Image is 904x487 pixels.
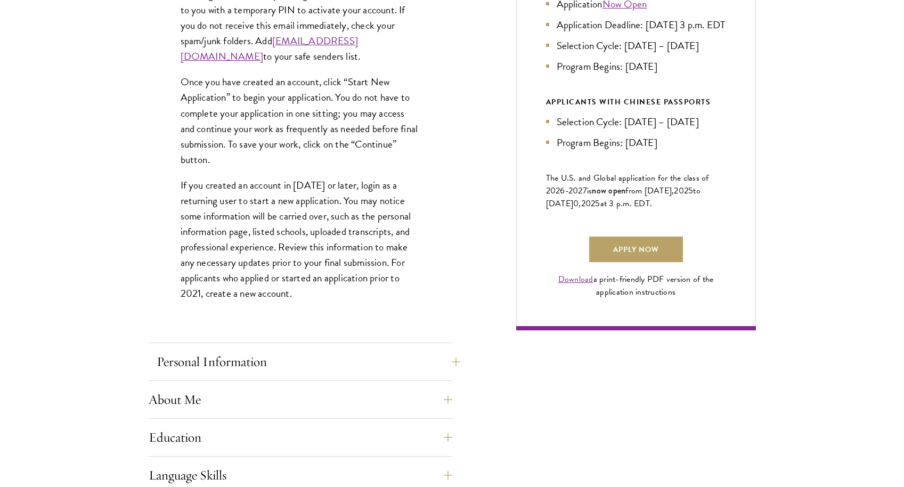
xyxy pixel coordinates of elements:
p: Once you have created an account, click “Start New Application” to begin your application. You do... [181,74,420,167]
div: a print-friendly PDF version of the application instructions [546,273,726,298]
span: to [DATE] [546,184,701,210]
span: The U.S. and Global application for the class of 202 [546,172,709,197]
li: Program Begins: [DATE] [546,59,726,74]
span: 5 [688,184,693,197]
li: Selection Cycle: [DATE] – [DATE] [546,114,726,129]
button: About Me [149,387,452,412]
div: APPLICANTS WITH CHINESE PASSPORTS [546,95,726,109]
button: Education [149,425,452,450]
li: Application Deadline: [DATE] 3 p.m. EDT [546,17,726,33]
span: from [DATE], [625,184,674,197]
li: Selection Cycle: [DATE] – [DATE] [546,38,726,53]
span: , [579,197,581,210]
a: Download [558,273,593,286]
button: Personal Information [157,349,460,375]
span: 0 [573,197,579,210]
li: Program Begins: [DATE] [546,135,726,150]
span: now open [592,184,625,197]
span: 202 [674,184,688,197]
span: is [587,184,592,197]
a: [EMAIL_ADDRESS][DOMAIN_NAME] [181,33,358,64]
a: Apply Now [589,237,683,262]
span: at 3 p.m. EDT. [600,197,653,210]
p: If you created an account in [DATE] or later, login as a returning user to start a new applicatio... [181,177,420,302]
span: -202 [565,184,583,197]
span: 7 [583,184,587,197]
span: 6 [560,184,565,197]
span: 202 [581,197,596,210]
span: 5 [595,197,600,210]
